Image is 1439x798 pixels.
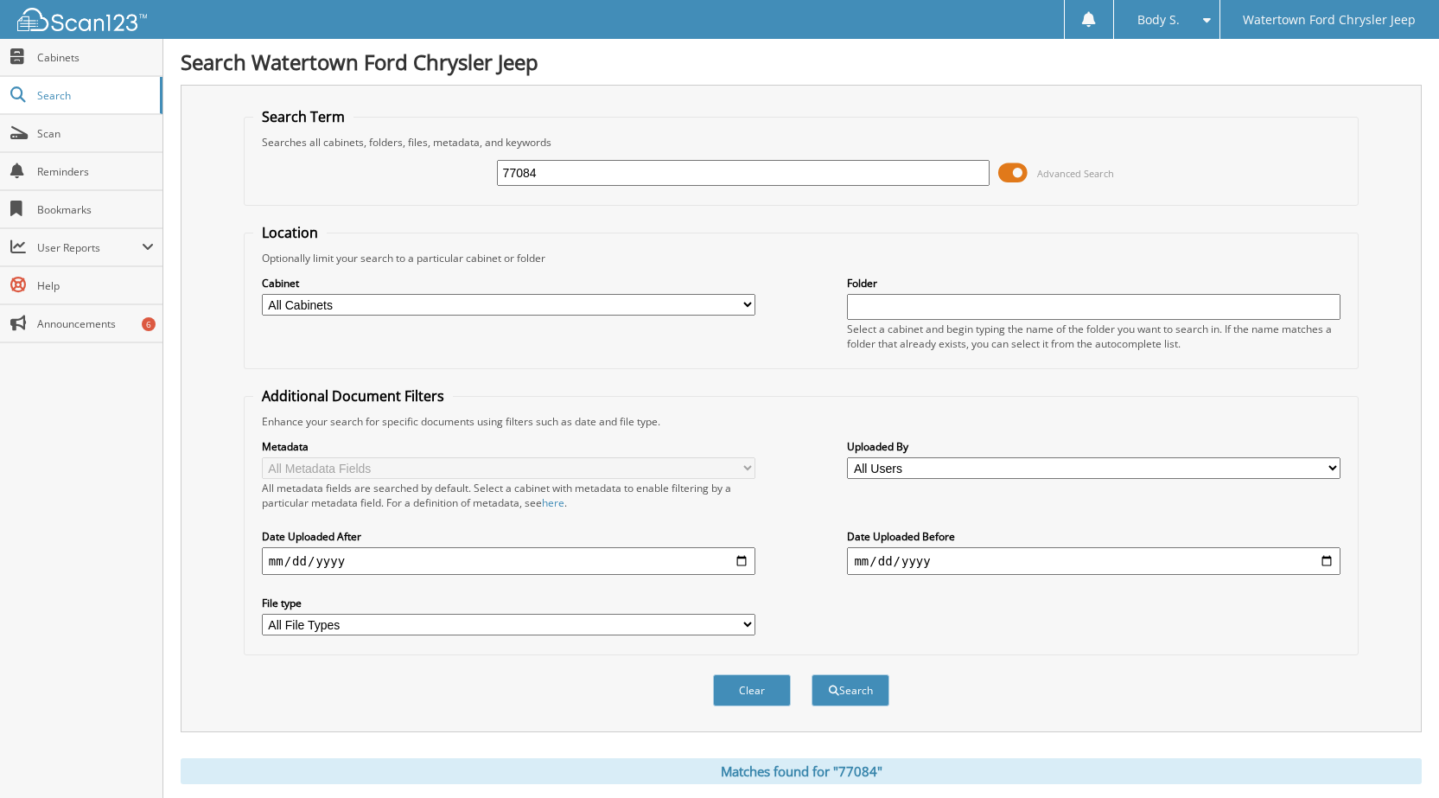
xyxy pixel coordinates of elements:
span: Help [37,278,154,293]
span: Watertown Ford Chrysler Jeep [1243,15,1416,25]
label: Metadata [262,439,755,454]
span: Bookmarks [37,202,154,217]
span: Announcements [37,316,154,331]
div: Optionally limit your search to a particular cabinet or folder [253,251,1349,265]
legend: Location [253,223,327,242]
legend: Additional Document Filters [253,386,453,405]
span: Body S. [1137,15,1180,25]
label: Cabinet [262,276,755,290]
div: Select a cabinet and begin typing the name of the folder you want to search in. If the name match... [847,322,1340,351]
span: Advanced Search [1037,167,1114,180]
label: Date Uploaded After [262,529,755,544]
span: Cabinets [37,50,154,65]
span: Scan [37,126,154,141]
h1: Search Watertown Ford Chrysler Jeep [181,48,1422,76]
label: Date Uploaded Before [847,529,1340,544]
label: File type [262,596,755,610]
div: Enhance your search for specific documents using filters such as date and file type. [253,414,1349,429]
img: scan123-logo-white.svg [17,8,147,31]
span: User Reports [37,240,142,255]
label: Uploaded By [847,439,1340,454]
legend: Search Term [253,107,353,126]
div: 6 [142,317,156,331]
label: Folder [847,276,1340,290]
div: Searches all cabinets, folders, files, metadata, and keywords [253,135,1349,150]
a: here [542,495,564,510]
span: Reminders [37,164,154,179]
button: Search [812,674,889,706]
div: All metadata fields are searched by default. Select a cabinet with metadata to enable filtering b... [262,481,755,510]
span: Search [37,88,151,103]
input: end [847,547,1340,575]
input: start [262,547,755,575]
div: Matches found for "77084" [181,758,1422,784]
button: Clear [713,674,791,706]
